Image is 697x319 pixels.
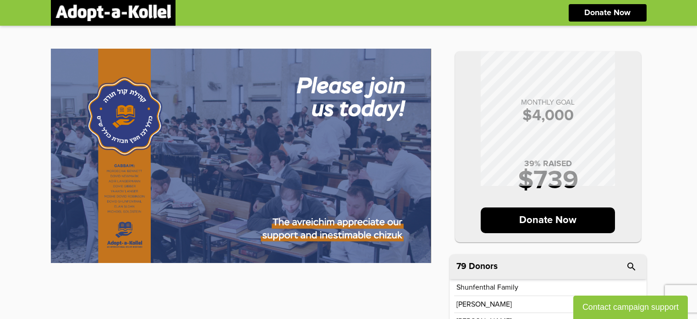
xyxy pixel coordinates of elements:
[626,261,637,272] i: search
[456,262,466,271] span: 79
[456,301,512,308] p: [PERSON_NAME]
[584,9,631,17] p: Donate Now
[456,284,518,291] p: Shunfenthal Family
[51,49,431,263] img: wIXMKzDbdW.sHfyl5CMYm.jpg
[469,262,498,271] p: Donors
[55,5,171,21] img: logonobg.png
[464,99,632,106] p: MONTHLY GOAL
[573,296,688,319] button: Contact campaign support
[481,207,615,233] p: Donate Now
[464,108,632,123] p: $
